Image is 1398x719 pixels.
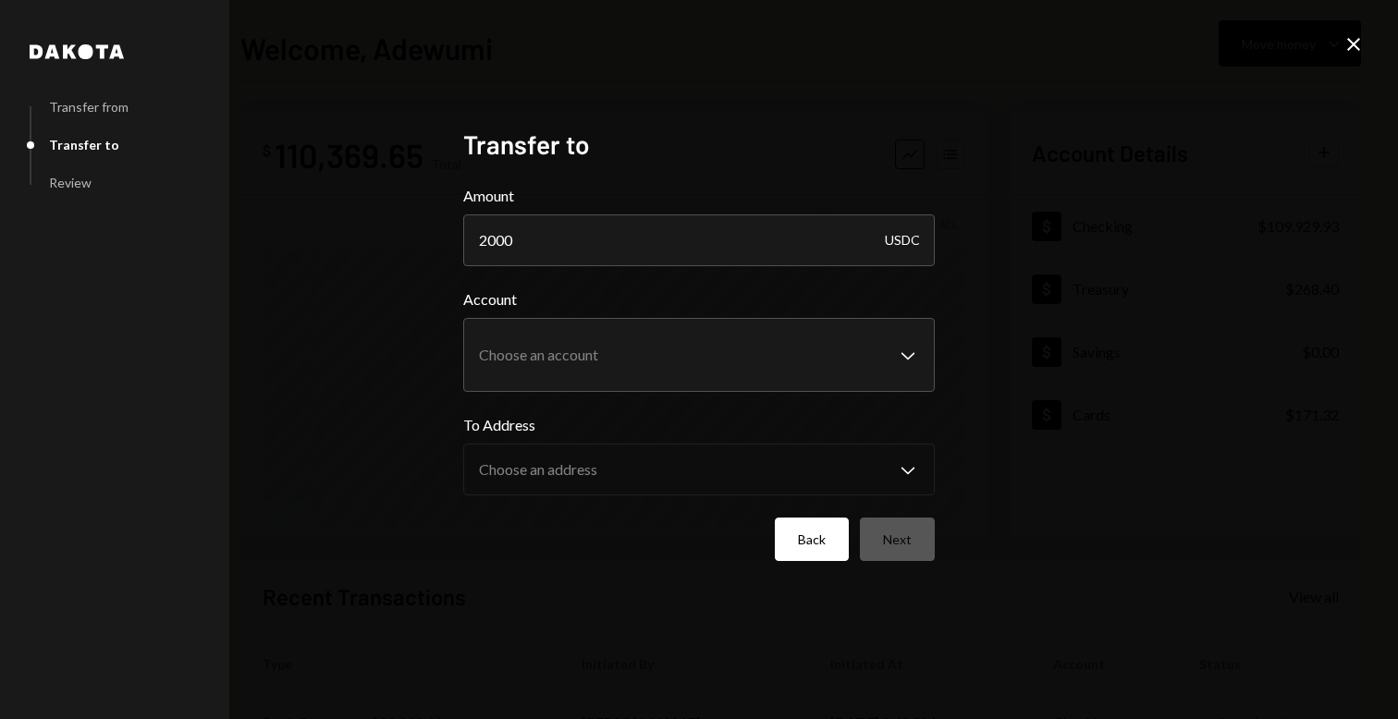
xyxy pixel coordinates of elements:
div: Transfer to [49,137,119,152]
div: USDC [885,214,920,266]
button: To Address [463,444,935,495]
label: Amount [463,185,935,207]
label: Account [463,288,935,311]
button: Account [463,318,935,392]
button: Back [775,518,849,561]
div: Review [49,175,92,190]
div: Transfer from [49,99,129,115]
h2: Transfer to [463,127,935,163]
input: Enter amount [463,214,935,266]
label: To Address [463,414,935,436]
